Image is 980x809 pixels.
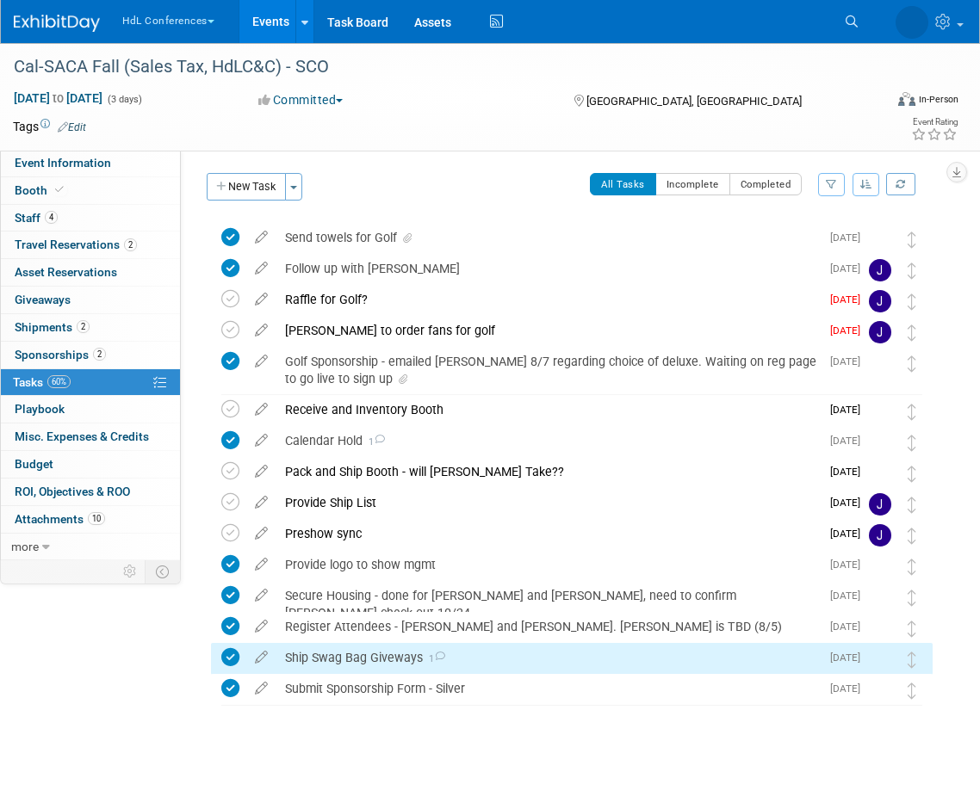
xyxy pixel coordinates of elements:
div: Preshow sync [276,519,820,548]
a: Misc. Expenses & Credits [1,423,180,450]
span: [DATE] [830,262,869,275]
i: Move task [908,232,916,248]
span: [DATE] [830,497,869,509]
a: edit [246,433,276,448]
span: Playbook [15,402,65,416]
td: Toggle Event Tabs [146,560,181,583]
img: Johnny Nguyen [869,290,891,312]
i: Move task [908,682,916,699]
i: Move task [908,497,916,513]
div: Provide Ship List [276,488,820,517]
i: Move task [908,559,916,575]
a: Booth [1,177,180,204]
a: edit [246,588,276,603]
span: 2 [93,348,106,361]
i: Move task [908,404,916,420]
a: Asset Reservations [1,259,180,286]
i: Move task [908,466,916,482]
span: Staff [15,211,58,225]
span: more [11,540,39,553]
a: edit [246,650,276,665]
i: Move task [908,355,916,372]
span: [DATE] [830,355,869,367]
a: ROI, Objectives & ROO [1,479,180,505]
div: Event Rating [911,118,958,127]
span: [DATE] [830,324,869,337]
span: 1 [363,436,385,448]
img: Polly Tracy [869,352,891,374]
span: Asset Reservations [15,265,117,279]
a: edit [246,681,276,696]
div: Secure Housing - done for [PERSON_NAME] and [PERSON_NAME], need to confirm [PERSON_NAME] check ou... [276,581,820,628]
button: Committed [252,91,350,108]
td: Personalize Event Tab Strip [115,560,146,583]
span: [DATE] [830,404,869,416]
span: (3 days) [106,94,142,105]
span: [DATE] [DATE] [13,90,103,106]
button: Completed [729,173,803,195]
a: edit [246,526,276,541]
span: to [50,91,66,105]
a: Shipments2 [1,314,180,341]
span: Sponsorships [15,348,106,361]
a: Staff4 [1,205,180,232]
a: Refresh [886,173,915,195]
img: Johnny Nguyen [869,321,891,343]
img: Johnny Nguyen [869,524,891,547]
a: edit [246,323,276,338]
span: ROI, Objectives & ROO [15,485,130,498]
a: edit [246,557,276,572]
div: Provide logo to show mgmt [276,550,820,579]
button: All Tasks [590,173,656,195]
span: [DATE] [830,293,869,306]
button: Incomplete [655,173,730,195]
span: [DATE] [830,652,869,664]
a: edit [246,261,276,276]
div: Pack and Ship Booth - will [PERSON_NAME] Take?? [276,457,820,486]
div: Send towels for Golf [276,223,820,252]
span: 4 [45,211,58,224]
a: Travel Reservations2 [1,232,180,258]
span: Giveaways [15,293,71,306]
span: 2 [77,320,90,333]
span: Attachments [15,512,105,526]
a: Budget [1,451,180,478]
span: Budget [15,457,53,471]
a: Tasks60% [1,369,180,396]
span: [DATE] [830,559,869,571]
div: Cal-SACA Fall (Sales Tax, HdLC&C) - SCO [8,52,865,83]
i: Move task [908,293,916,310]
i: Move task [908,435,916,451]
img: Johnny Nguyen [869,259,891,281]
img: Polly Tracy [869,431,891,454]
div: Receive and Inventory Booth [276,395,820,424]
img: Polly Tracy [869,586,891,608]
a: edit [246,230,276,245]
span: [DATE] [830,466,869,478]
span: Shipments [15,320,90,334]
div: Register Attendees - [PERSON_NAME] and [PERSON_NAME]. [PERSON_NAME] is TBD (8/5) [276,612,820,641]
span: 2 [124,238,137,251]
img: Polly Tracy [869,462,891,485]
span: [DATE] [830,682,869,695]
i: Move task [908,590,916,606]
span: Travel Reservations [15,238,137,251]
span: [DATE] [830,435,869,447]
div: Event Format [812,90,959,115]
span: Misc. Expenses & Credits [15,429,149,443]
button: New Task [207,173,286,201]
img: ExhibitDay [14,15,100,32]
i: Move task [908,621,916,637]
a: Giveaways [1,287,180,313]
img: Polly Tracy [896,6,928,39]
img: Polly Tracy [869,400,891,423]
span: Booth [15,183,67,197]
i: Booth reservation complete [55,185,64,195]
span: [DATE] [830,528,869,540]
div: Submit Sponsorship Form - Silver [276,674,820,703]
i: Move task [908,652,916,668]
a: Event Information [1,150,180,176]
div: Raffle for Golf? [276,285,820,314]
a: Attachments10 [1,506,180,533]
a: edit [246,495,276,510]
